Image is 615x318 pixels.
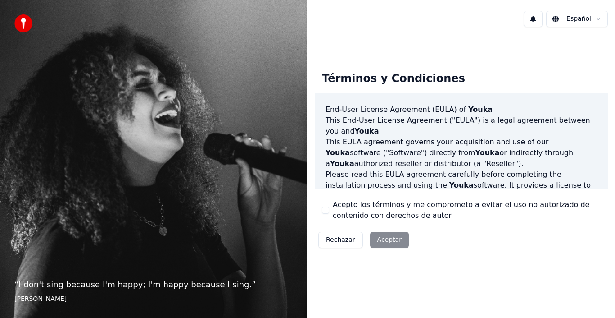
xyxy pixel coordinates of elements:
[326,169,597,212] p: Please read this EULA agreement carefully before completing the installation process and using th...
[318,232,363,248] button: Rechazar
[315,65,472,93] div: Términos y Condiciones
[355,127,379,135] span: Youka
[326,115,597,137] p: This End-User License Agreement ("EULA") is a legal agreement between you and
[326,104,597,115] h3: End-User License Agreement (EULA) of
[326,137,597,169] p: This EULA agreement governs your acquisition and use of our software ("Software") directly from o...
[475,148,500,157] span: Youka
[333,199,601,221] label: Acepto los términos y me comprometo a evitar el uso no autorizado de contenido con derechos de autor
[326,148,350,157] span: Youka
[330,159,354,168] span: Youka
[449,181,474,189] span: Youka
[14,295,293,304] footer: [PERSON_NAME]
[468,105,493,114] span: Youka
[14,278,293,291] p: “ I don't sing because I'm happy; I'm happy because I sing. ”
[14,14,32,32] img: youka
